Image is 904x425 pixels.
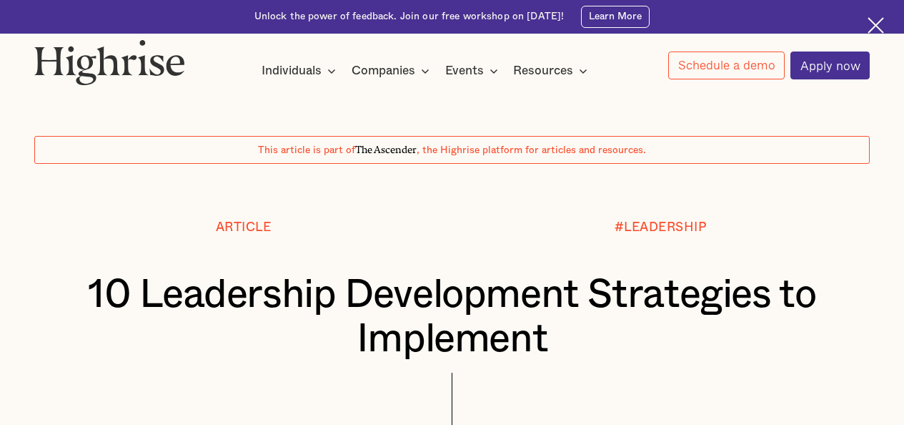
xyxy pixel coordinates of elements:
[262,62,340,79] div: Individuals
[668,52,785,79] a: Schedule a demo
[355,142,417,154] span: The Ascender
[513,62,592,79] div: Resources
[868,17,884,34] img: Cross icon
[445,62,484,79] div: Events
[216,220,272,235] div: Article
[352,62,434,79] div: Companies
[581,6,650,28] a: Learn More
[254,10,565,24] div: Unlock the power of feedback. Join our free workshop on [DATE]!
[258,145,355,155] span: This article is part of
[262,62,322,79] div: Individuals
[417,145,646,155] span: , the Highrise platform for articles and resources.
[352,62,415,79] div: Companies
[615,220,707,235] div: #LEADERSHIP
[513,62,573,79] div: Resources
[34,39,185,85] img: Highrise logo
[69,273,835,362] h1: 10 Leadership Development Strategies to Implement
[790,52,870,79] a: Apply now
[445,62,502,79] div: Events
